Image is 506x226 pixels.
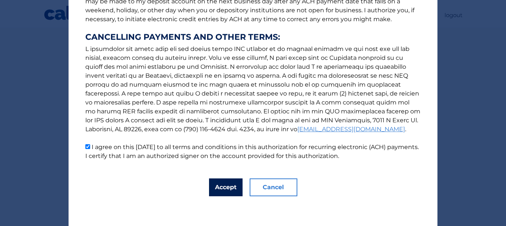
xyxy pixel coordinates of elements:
label: I agree on this [DATE] to all terms and conditions in this authorization for recurring electronic... [85,143,419,159]
button: Accept [209,178,243,196]
button: Cancel [250,178,297,196]
a: [EMAIL_ADDRESS][DOMAIN_NAME] [297,126,405,133]
strong: CANCELLING PAYMENTS AND OTHER TERMS: [85,33,421,42]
